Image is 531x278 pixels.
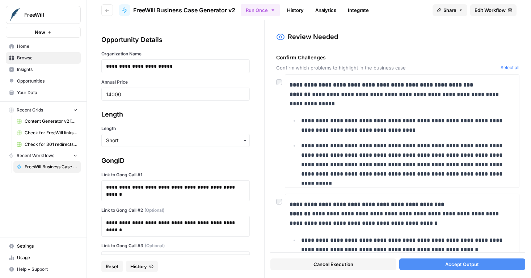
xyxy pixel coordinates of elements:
a: Insights [6,64,81,75]
div: GongID [101,156,250,166]
span: Help + Support [17,266,77,273]
button: Workspace: FreeWill [6,6,81,24]
label: Link to Gong Call #2 [101,207,250,214]
span: Insights [17,66,77,73]
button: Help + Support [6,264,81,275]
span: Check for FreeWill links on partner's external website [25,130,77,136]
label: Length [101,125,250,132]
button: Share [433,4,467,16]
span: Content Generator v2 [DRAFT] Test All Product Combos [25,118,77,125]
span: Home [17,43,77,50]
a: Edit Workflow [470,4,517,16]
label: Link to Gong Call #1 [101,172,250,178]
span: Settings [17,243,77,249]
a: Analytics [311,4,341,16]
span: Recent Workflows [17,152,54,159]
a: Content Generator v2 [DRAFT] Test All Product Combos [13,115,81,127]
span: Browse [17,55,77,61]
button: New [6,27,81,38]
span: FreeWill Business Case Generator v2 [133,6,235,14]
span: Share [443,7,456,14]
button: Run Once [241,4,280,16]
a: FreeWill Business Case Generator v2 [13,161,81,173]
span: Cancel Execution [313,261,353,268]
span: Reset [106,263,119,270]
a: Settings [6,240,81,252]
label: Link to Gong Call #3 [101,243,250,249]
button: History [126,261,158,272]
span: Usage [17,254,77,261]
span: Confirm Challenges [276,54,498,61]
a: Home [6,41,81,52]
a: Browse [6,52,81,64]
span: Confirm which problems to highlight in the business case [276,64,498,71]
button: Recent Grids [6,105,81,115]
span: Recent Grids [17,107,43,113]
span: New [35,29,45,36]
span: FreeWill [24,11,68,18]
span: Check for 301 redirects on page Grid [25,141,77,148]
a: History [283,4,308,16]
span: (Optional) [145,243,165,249]
button: Accept Output [399,258,525,270]
input: Short [106,137,245,144]
a: Your Data [6,87,81,98]
a: Check for FreeWill links on partner's external website [13,127,81,139]
span: Your Data [17,89,77,96]
img: FreeWill Logo [8,8,21,21]
a: Integrate [344,4,373,16]
div: Length [101,109,250,119]
a: Opportunities [6,75,81,87]
button: Recent Workflows [6,150,81,161]
h2: Review Needed [288,32,338,42]
span: Opportunities [17,78,77,84]
div: Opportunity Details [101,35,250,45]
button: Cancel Execution [270,258,396,270]
span: Edit Workflow [475,7,506,14]
button: Select all [501,64,519,71]
span: Accept Output [445,261,479,268]
label: Organization Name [101,51,250,57]
button: Reset [101,261,123,272]
span: History [130,263,147,270]
a: Usage [6,252,81,264]
a: FreeWill Business Case Generator v2 [119,4,235,16]
label: Annual Price [101,79,250,85]
span: (Optional) [144,207,164,214]
span: FreeWill Business Case Generator v2 [25,164,77,170]
a: Check for 301 redirects on page Grid [13,139,81,150]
